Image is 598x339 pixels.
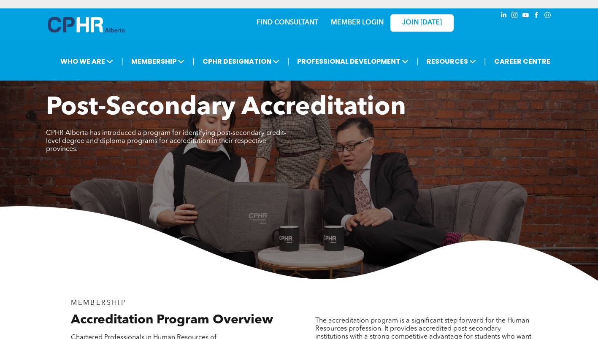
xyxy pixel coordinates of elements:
a: youtube [521,11,530,22]
span: PROFESSIONAL DEVELOPMENT [295,54,411,69]
li: | [121,53,123,70]
li: | [417,53,419,70]
a: linkedin [499,11,509,22]
a: MEMBER LOGIN [331,19,384,26]
a: instagram [510,11,520,22]
span: Post-Secondary Accreditation [46,95,406,121]
span: CPHR Alberta has introduced a program for identifying post-secondary credit-level degree and dipl... [46,130,286,153]
span: RESOURCES [424,54,479,69]
img: A blue and white logo for cp alberta [48,17,124,32]
a: JOIN [DATE] [390,14,454,32]
span: CPHR DESIGNATION [200,54,282,69]
a: facebook [532,11,541,22]
li: | [287,53,290,70]
li: | [192,53,195,70]
li: | [484,53,486,70]
span: WHO WE ARE [58,54,116,69]
span: JOIN [DATE] [402,19,442,27]
a: FIND CONSULTANT [257,19,318,26]
a: CAREER CENTRE [492,54,553,69]
a: Social network [543,11,552,22]
span: Accreditation Program Overview [71,314,273,326]
span: MEMBERSHIP [71,300,126,307]
span: MEMBERSHIP [129,54,187,69]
